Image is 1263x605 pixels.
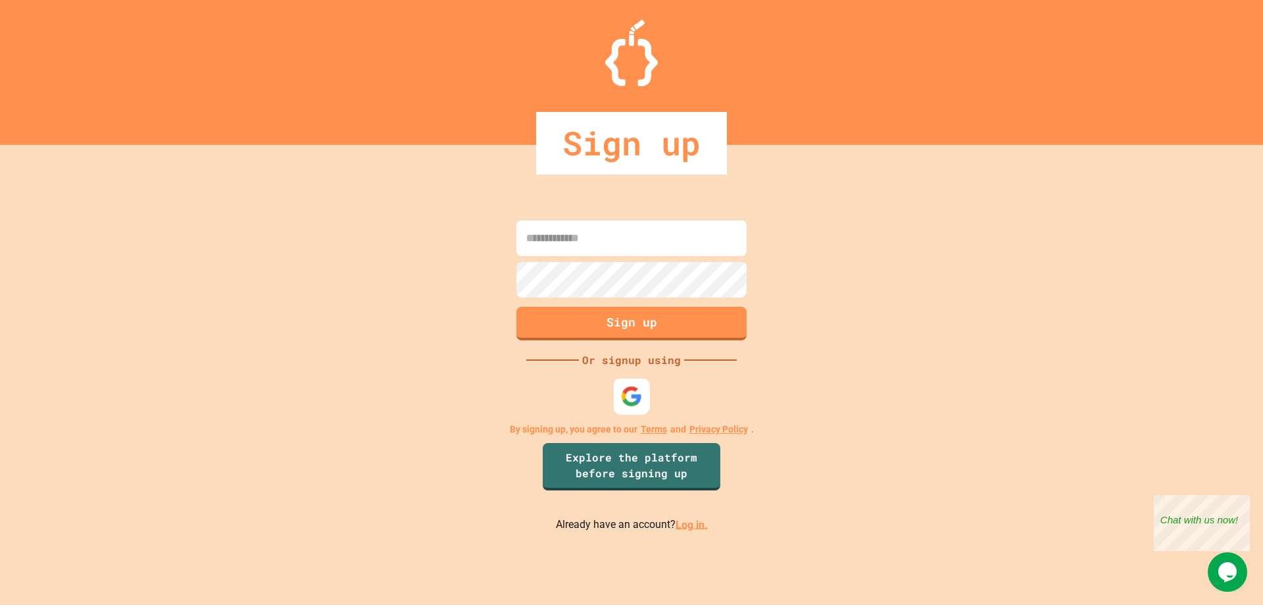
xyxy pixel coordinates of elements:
a: Explore the platform before signing up [543,443,720,490]
a: Terms [641,423,667,436]
img: Logo.svg [605,20,658,86]
a: Log in. [676,518,708,531]
div: Or signup using [579,352,684,368]
a: Privacy Policy [689,423,748,436]
div: Sign up [536,112,727,174]
button: Sign up [516,307,747,340]
iframe: chat widget [1208,552,1250,592]
p: Already have an account? [556,517,708,533]
iframe: chat widget [1154,495,1250,551]
p: By signing up, you agree to our and . [510,423,754,436]
img: google-icon.svg [621,385,643,407]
